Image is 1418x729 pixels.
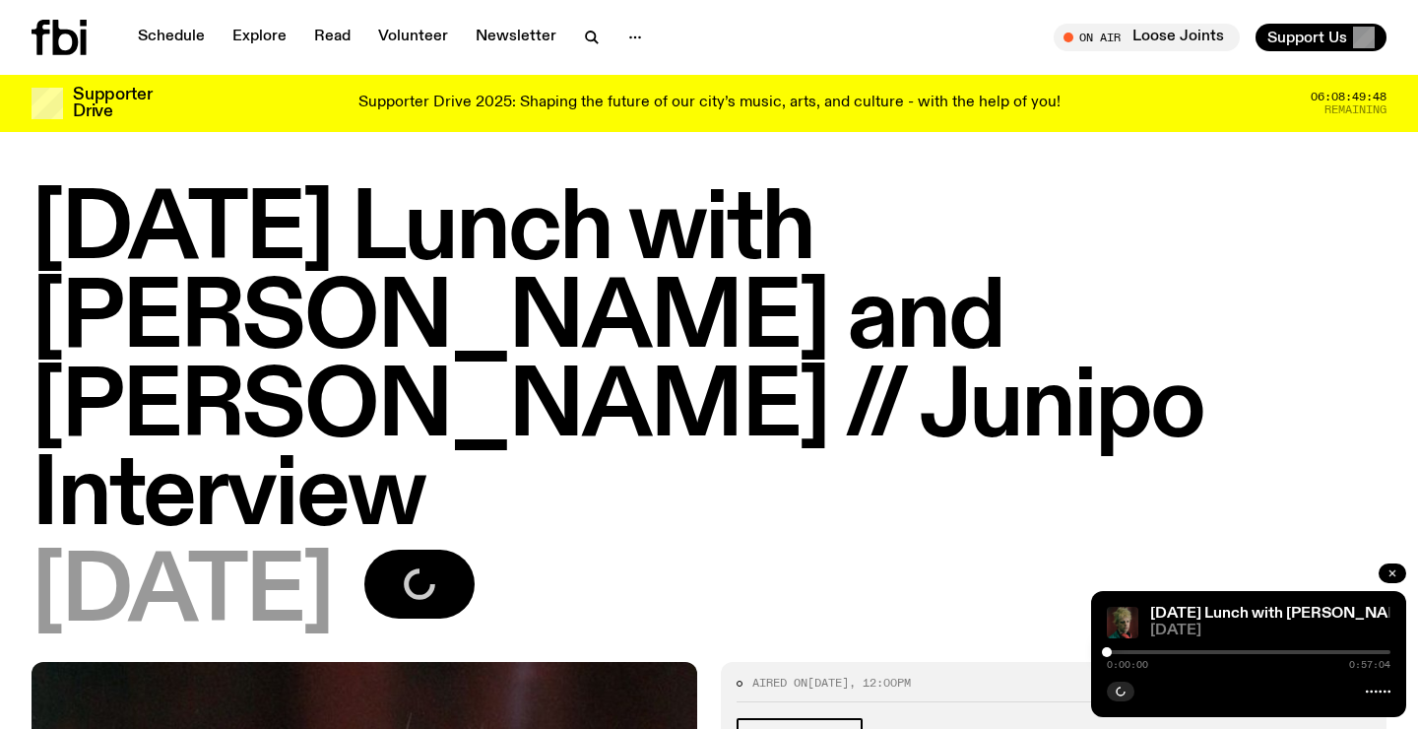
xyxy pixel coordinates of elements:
span: Aired on [752,675,807,691]
a: Newsletter [464,24,568,51]
img: Junipo [1107,607,1138,638]
h1: [DATE] Lunch with [PERSON_NAME] and [PERSON_NAME] // Junipo Interview [32,187,1386,542]
span: 0:57:04 [1349,660,1390,670]
a: Explore [221,24,298,51]
a: Volunteer [366,24,460,51]
span: , 12:00pm [849,675,911,691]
button: On AirLoose Joints [1054,24,1240,51]
button: Support Us [1256,24,1386,51]
span: 06:08:49:48 [1311,92,1386,102]
p: Supporter Drive 2025: Shaping the future of our city’s music, arts, and culture - with the help o... [358,95,1061,112]
span: [DATE] [1150,624,1390,638]
span: [DATE] [32,550,333,638]
span: 0:00:00 [1107,660,1148,670]
a: Read [302,24,362,51]
span: [DATE] [807,675,849,691]
a: Schedule [126,24,217,51]
h3: Supporter Drive [73,87,152,120]
span: Remaining [1324,104,1386,115]
span: Support Us [1267,29,1347,46]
